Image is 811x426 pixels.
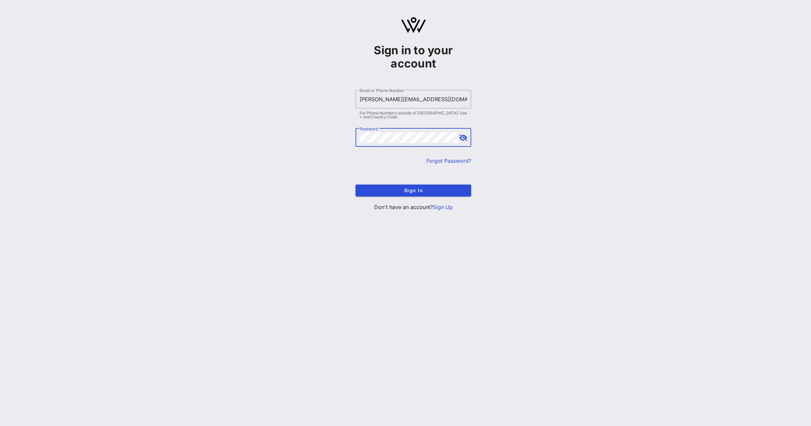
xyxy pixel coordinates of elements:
img: logo.svg [401,17,426,33]
span: Sign In [361,188,466,193]
label: Password [360,126,378,131]
label: Email or Phone Number [360,88,404,93]
h1: Sign in to your account [356,44,471,70]
a: Forgot Password? [426,157,471,164]
button: Sign In [356,185,471,196]
button: append icon [459,135,468,141]
a: Sign Up [433,204,453,210]
div: For Phone Numbers outside of [GEOGRAPHIC_DATA]: Use + and Country Code [360,111,467,119]
p: Don't have an account? [356,203,471,211]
